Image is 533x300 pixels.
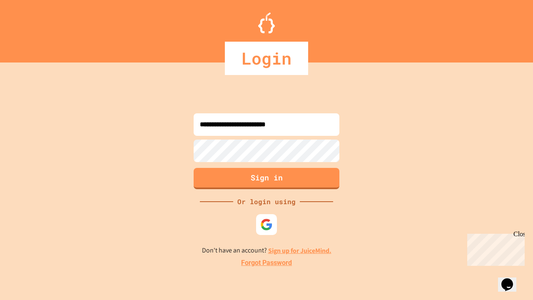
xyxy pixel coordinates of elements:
button: Sign in [194,168,339,189]
div: Or login using [233,197,300,207]
div: Chat with us now!Close [3,3,57,53]
iframe: chat widget [498,267,525,292]
img: google-icon.svg [260,218,273,231]
img: Logo.svg [258,12,275,33]
a: Sign up for JuiceMind. [268,246,331,255]
p: Don't have an account? [202,245,331,256]
div: Login [225,42,308,75]
iframe: chat widget [464,230,525,266]
a: Forgot Password [241,258,292,268]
